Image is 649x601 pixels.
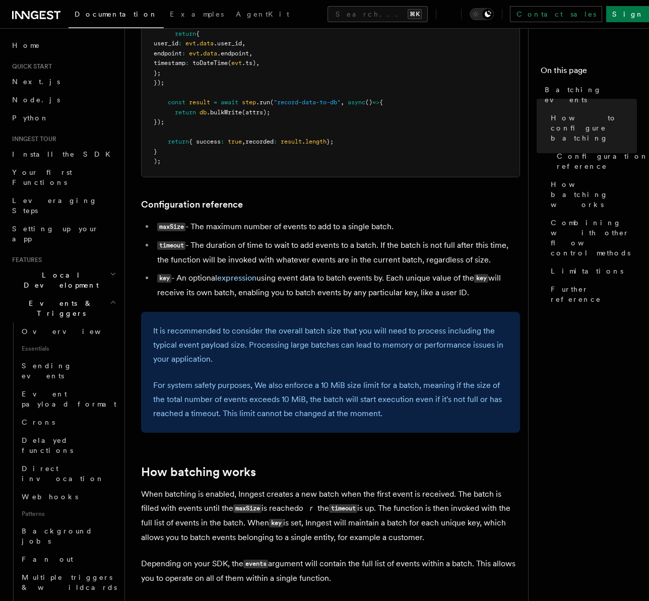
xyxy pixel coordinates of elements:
[153,324,508,366] p: It is recommended to consider the overall batch size that you will need to process including the ...
[175,30,196,37] span: return
[22,327,125,336] span: Overview
[175,109,196,116] span: return
[474,274,488,283] code: key
[214,99,217,106] span: =
[141,557,520,585] p: Depending on your SDK, the argument will contain the full list of events within a batch. This all...
[8,91,118,109] a: Node.js
[168,99,185,106] span: const
[154,238,520,267] li: - The duration of time to wait to add events to a batch. If the batch is not full after this time...
[185,40,196,47] span: evt
[200,50,203,57] span: .
[348,99,365,106] span: async
[178,40,182,47] span: :
[230,3,295,27] a: AgentKit
[242,99,256,106] span: step
[8,163,118,191] a: Your first Functions
[207,109,242,116] span: .bulkWrite
[12,78,60,86] span: Next.js
[551,113,637,143] span: How to configure batching
[231,59,242,66] span: evt
[18,488,118,506] a: Webhooks
[547,280,637,308] a: Further reference
[249,50,252,57] span: ,
[8,109,118,127] a: Python
[551,266,623,276] span: Limitations
[192,59,228,66] span: toDateTime
[372,99,379,106] span: =>
[22,555,73,563] span: Fan out
[141,197,243,212] a: Configuration reference
[154,50,182,57] span: endpoint
[365,99,372,106] span: ()
[236,10,289,18] span: AgentKit
[8,298,110,318] span: Events & Triggers
[75,10,158,18] span: Documentation
[12,225,99,243] span: Setting up your app
[551,218,637,258] span: Combining with other flow control methods
[256,59,259,66] span: ,
[274,99,341,106] span: "record-data-to-db"
[281,138,302,145] span: result
[154,148,157,155] span: }
[470,8,494,20] button: Toggle dark mode
[22,573,117,591] span: Multiple triggers & wildcards
[200,109,207,116] span: db
[182,50,185,57] span: :
[200,40,214,47] span: data
[154,79,164,86] span: });
[327,138,334,145] span: };
[214,40,242,47] span: .user_id
[8,73,118,91] a: Next.js
[242,59,256,66] span: .ts)
[18,522,118,550] a: Background jobs
[189,99,210,106] span: result
[221,138,224,145] span: :
[196,30,200,37] span: {
[203,50,217,57] span: data
[189,138,221,145] span: { success
[256,99,270,106] span: .run
[12,168,72,186] span: Your first Functions
[185,59,189,66] span: :
[329,504,357,513] code: timeout
[69,3,164,28] a: Documentation
[269,519,283,527] code: key
[408,9,422,19] kbd: ⌘K
[305,138,327,145] span: length
[8,36,118,54] a: Home
[221,99,238,106] span: await
[154,158,161,165] span: );
[153,378,508,421] p: For system safety purposes, We also enforce a 10 MiB size limit for a batch, meaning if the size ...
[270,99,274,106] span: (
[18,357,118,385] a: Sending events
[557,151,648,171] span: Configuration reference
[228,138,242,145] span: true
[157,274,171,283] code: key
[18,413,118,431] a: Crons
[8,256,42,264] span: Features
[12,196,97,215] span: Leveraging Steps
[22,436,73,454] span: Delayed functions
[379,99,383,106] span: {
[154,59,185,66] span: timestamp
[18,431,118,459] a: Delayed functions
[12,96,60,104] span: Node.js
[242,109,270,116] span: (attrs);
[22,418,55,426] span: Crons
[170,10,224,18] span: Examples
[8,220,118,248] a: Setting up your app
[242,138,245,145] span: ,
[551,179,637,210] span: How batching works
[196,40,200,47] span: .
[189,50,200,57] span: evt
[22,527,93,545] span: Background jobs
[8,294,118,322] button: Events & Triggers
[242,40,245,47] span: ,
[22,464,104,483] span: Direct invocation
[547,214,637,262] a: Combining with other flow control methods
[217,273,256,283] a: expression
[18,568,118,596] a: Multiple triggers & wildcards
[8,191,118,220] a: Leveraging Steps
[243,560,268,568] code: events
[12,114,49,122] span: Python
